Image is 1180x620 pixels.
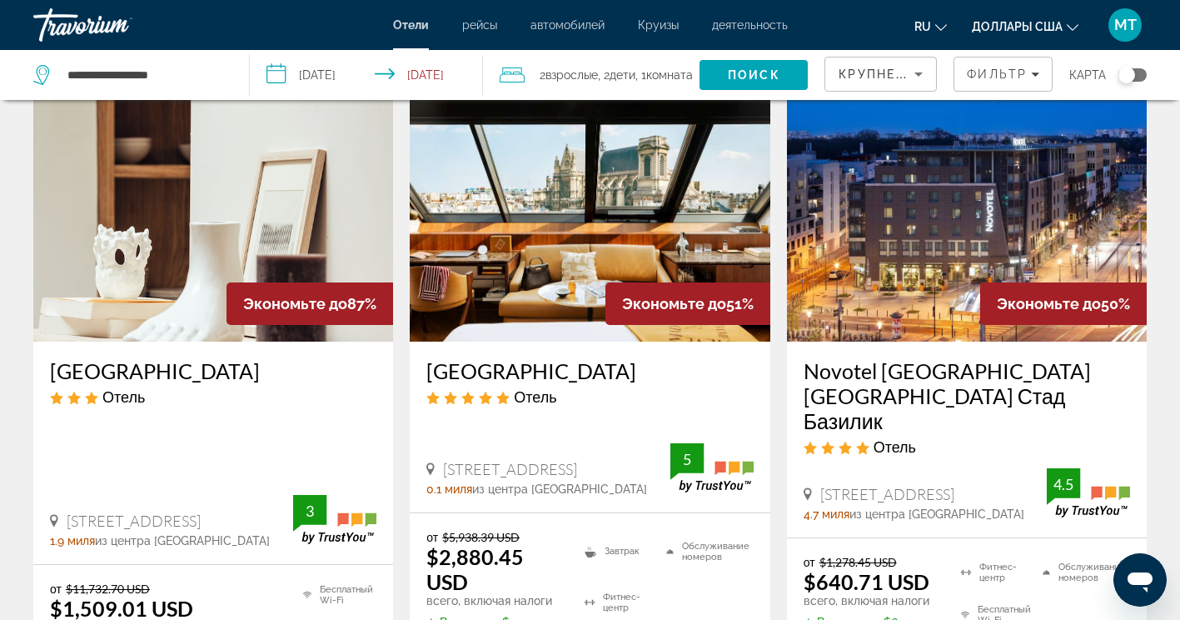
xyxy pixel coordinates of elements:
[728,68,780,82] span: Поиск
[66,62,224,87] input: Поиск направления от отеля
[787,75,1147,342] img: Novotel Париж Сен-Дени Стад Базилик
[820,485,954,503] span: [STREET_ADDRESS]
[997,295,1101,312] span: Экономьте до
[1106,67,1147,82] button: Переключить карту
[1047,468,1130,517] img: TrustYou guest rating badge
[972,20,1063,33] span: Доллары США
[545,68,598,82] span: Взрослые
[839,67,1041,81] span: Крупнейшие сбережения
[483,50,700,100] button: Путешественники: 2 взрослых, 2 детей
[472,482,647,496] span: из центра [GEOGRAPHIC_DATA]
[1114,17,1137,33] span: МТ
[670,443,754,492] img: TrustYou guest rating badge
[914,20,931,33] span: ru
[839,64,923,84] mat-select: Сортировать по
[603,592,658,613] font: Фитнес-центр
[700,60,808,90] button: Искать
[50,534,95,547] span: 1.9 миля
[670,449,704,469] div: 5
[293,501,326,521] div: 3
[1113,553,1167,607] iframe: Кнопка запуска окна обмена сообщениями
[635,68,646,82] font: , 1
[1069,63,1106,87] span: карта
[443,460,577,478] span: [STREET_ADDRESS]
[102,387,145,406] span: Отель
[66,582,150,596] del: $11,732.70 USD
[33,3,200,47] a: Травориум
[972,14,1078,38] button: Изменить валюту
[804,569,929,594] ins: $640.71 USD
[514,387,556,406] span: Отель
[426,594,563,607] p: всего, включая налоги
[874,437,916,456] span: Отель
[410,75,769,342] img: Hôtel Madame Rêve
[682,541,754,562] font: Обслуживание номеров
[610,68,635,82] span: Дети
[804,507,849,521] span: 4.7 миля
[980,282,1147,325] div: 50%
[953,57,1053,92] button: Фильтры
[967,67,1027,81] span: Фильтр
[462,18,497,32] a: рейсы
[426,482,472,496] span: 0.1 миля
[979,562,1034,583] font: Фитнес-центр
[250,50,483,100] button: Выберите дату заезда и выезда
[804,594,940,607] p: всего, включая налоги
[50,387,376,406] div: Отель 3 звезды
[819,555,897,569] del: $1,278.45 USD
[1103,7,1147,42] button: Пользовательское меню
[426,544,524,594] ins: $2,880.45 USD
[598,68,610,82] font: , 2
[530,18,605,32] a: автомобилей
[442,530,520,544] del: $5,938.39 USD
[426,358,753,383] a: [GEOGRAPHIC_DATA]
[50,582,62,596] span: от
[638,18,679,32] a: Круизы
[33,75,393,342] img: Hôtel de la Gaîté
[712,18,788,32] a: деятельность
[67,512,201,530] span: [STREET_ADDRESS]
[605,546,640,557] font: Завтрак
[1058,562,1130,583] font: Обслуживание номеров
[95,534,270,547] span: из центра [GEOGRAPHIC_DATA]
[804,555,815,569] span: от
[540,68,545,82] font: 2
[804,437,1130,456] div: Отель 4 звезды
[804,358,1130,433] a: Novotel [GEOGRAPHIC_DATA] [GEOGRAPHIC_DATA] Стад Базилик
[320,584,376,606] font: Бесплатный Wi-Fi
[849,507,1024,521] span: из центра [GEOGRAPHIC_DATA]
[914,14,947,38] button: Изменение языка
[50,358,376,383] a: [GEOGRAPHIC_DATA]
[426,530,438,544] span: от
[605,282,770,325] div: 51%
[1047,474,1080,494] div: 4.5
[227,282,393,325] div: 87%
[293,495,376,544] img: TrustYou guest rating badge
[426,387,753,406] div: 5-звездочный отель
[393,18,429,32] a: Отели
[243,295,347,312] span: Экономьте до
[622,295,726,312] span: Экономьте до
[646,68,693,82] span: Комната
